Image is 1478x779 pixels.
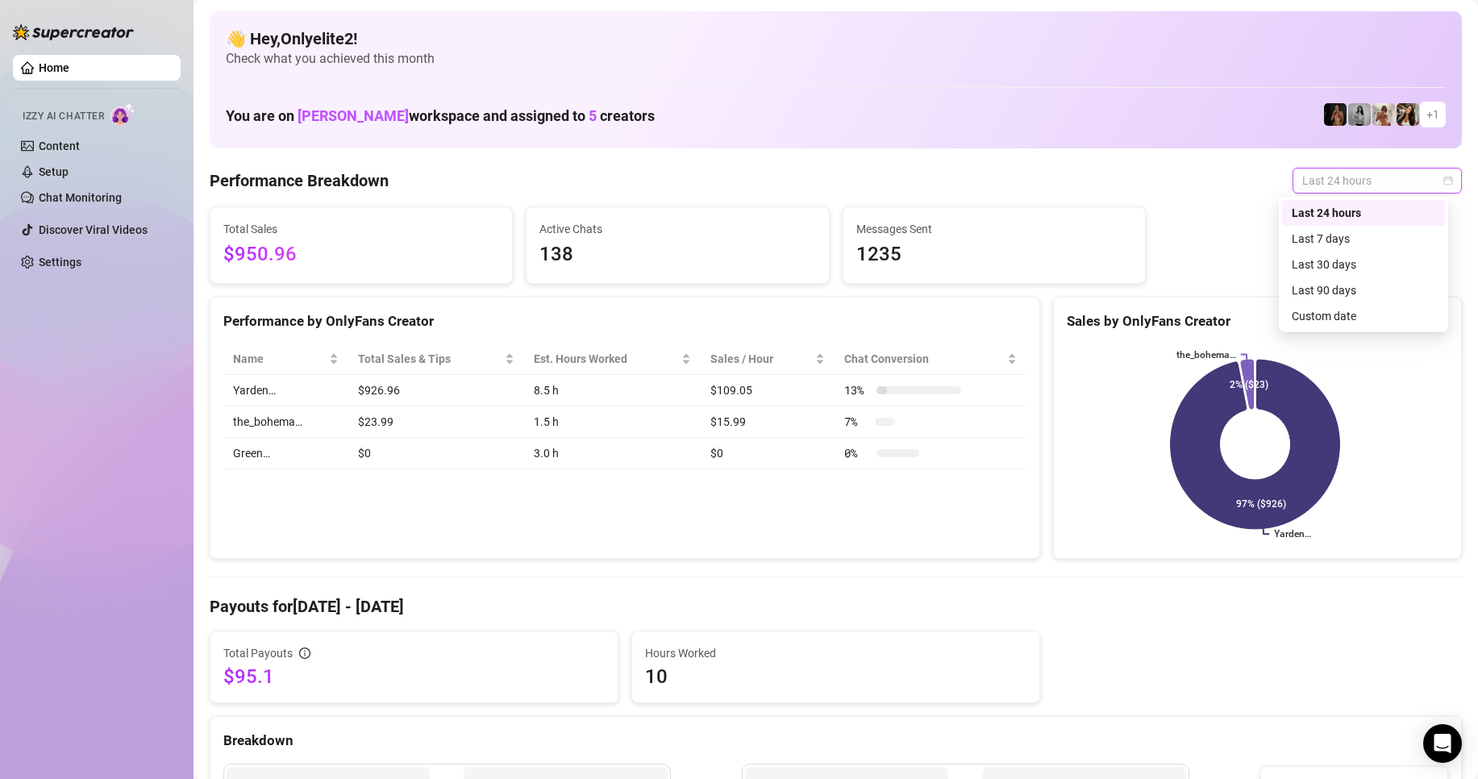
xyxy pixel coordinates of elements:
[710,350,812,368] span: Sales / Hour
[39,191,122,204] a: Chat Monitoring
[298,107,409,124] span: [PERSON_NAME]
[1302,169,1452,193] span: Last 24 hours
[701,375,835,406] td: $109.05
[1292,256,1435,273] div: Last 30 days
[223,240,499,270] span: $950.96
[524,375,701,406] td: 8.5 h
[210,169,389,192] h4: Performance Breakdown
[1067,310,1448,332] div: Sales by OnlyFans Creator
[39,223,148,236] a: Discover Viral Videos
[1397,103,1419,126] img: AdelDahan
[844,444,870,462] span: 0 %
[348,406,524,438] td: $23.99
[1443,176,1453,185] span: calendar
[856,220,1132,238] span: Messages Sent
[348,438,524,469] td: $0
[1426,106,1439,123] span: + 1
[1292,230,1435,248] div: Last 7 days
[1324,103,1347,126] img: the_bohema
[524,406,701,438] td: 1.5 h
[1372,103,1395,126] img: Green
[223,406,348,438] td: the_bohema…
[835,344,1026,375] th: Chat Conversion
[223,644,293,662] span: Total Payouts
[226,27,1446,50] h4: 👋 Hey, Onlyelite2 !
[223,375,348,406] td: Yarden…
[1292,281,1435,299] div: Last 90 days
[844,413,870,431] span: 7 %
[1176,349,1236,360] text: the_bohema…
[1282,252,1445,277] div: Last 30 days
[39,165,69,178] a: Setup
[701,406,835,438] td: $15.99
[223,344,348,375] th: Name
[1274,529,1311,540] text: Yarden…
[223,664,605,689] span: $95.1
[110,102,135,126] img: AI Chatter
[701,438,835,469] td: $0
[1423,724,1462,763] div: Open Intercom Messenger
[1282,277,1445,303] div: Last 90 days
[223,220,499,238] span: Total Sales
[223,438,348,469] td: Green…
[1348,103,1371,126] img: A
[348,344,524,375] th: Total Sales & Tips
[348,375,524,406] td: $926.96
[299,648,310,659] span: info-circle
[1282,200,1445,226] div: Last 24 hours
[226,50,1446,68] span: Check what you achieved this month
[39,140,80,152] a: Content
[39,256,81,269] a: Settings
[1282,303,1445,329] div: Custom date
[701,344,835,375] th: Sales / Hour
[39,61,69,74] a: Home
[539,240,815,270] span: 138
[13,24,134,40] img: logo-BBDzfeDw.svg
[589,107,597,124] span: 5
[223,310,1026,332] div: Performance by OnlyFans Creator
[844,381,870,399] span: 13 %
[233,350,326,368] span: Name
[645,664,1026,689] span: 10
[226,107,655,125] h1: You are on workspace and assigned to creators
[210,595,1462,618] h4: Payouts for [DATE] - [DATE]
[1292,204,1435,222] div: Last 24 hours
[856,240,1132,270] span: 1235
[223,730,1448,752] div: Breakdown
[1282,226,1445,252] div: Last 7 days
[844,350,1004,368] span: Chat Conversion
[23,109,104,124] span: Izzy AI Chatter
[539,220,815,238] span: Active Chats
[645,644,1026,662] span: Hours Worked
[534,350,678,368] div: Est. Hours Worked
[524,438,701,469] td: 3.0 h
[358,350,502,368] span: Total Sales & Tips
[1292,307,1435,325] div: Custom date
